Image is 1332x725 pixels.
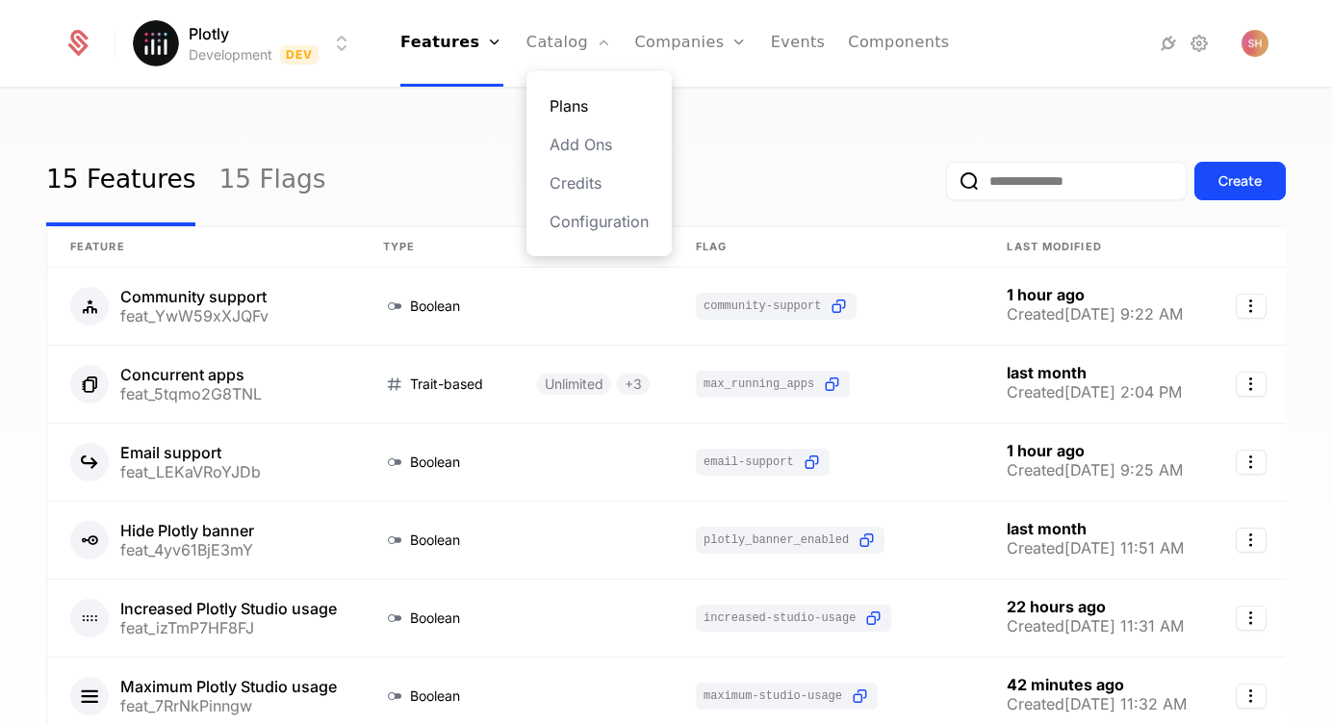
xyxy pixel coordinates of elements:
[133,20,179,66] img: Plotly
[1236,450,1267,475] button: Select action
[550,133,649,156] a: Add Ons
[1236,684,1267,709] button: Select action
[550,171,649,194] a: Credits
[1236,606,1267,631] button: Select action
[514,227,673,268] th: Plans
[673,227,984,268] th: Flag
[550,210,649,233] a: Configuration
[139,22,354,65] button: Select environment
[1157,32,1180,55] a: Integrations
[46,136,195,226] a: 15 Features
[1188,32,1211,55] a: Settings
[1236,294,1267,319] button: Select action
[1236,372,1267,397] button: Select action
[280,45,320,65] span: Dev
[550,94,649,117] a: Plans
[360,227,514,268] th: Type
[218,136,325,226] a: 15 Flags
[189,45,272,65] div: Development
[47,227,360,268] th: Feature
[1218,171,1262,191] div: Create
[189,22,229,45] span: Plotly
[1242,30,1268,57] button: Open user button
[1194,162,1286,200] button: Create
[984,227,1213,268] th: Last Modified
[1236,528,1267,553] button: Select action
[1242,30,1268,57] img: S H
